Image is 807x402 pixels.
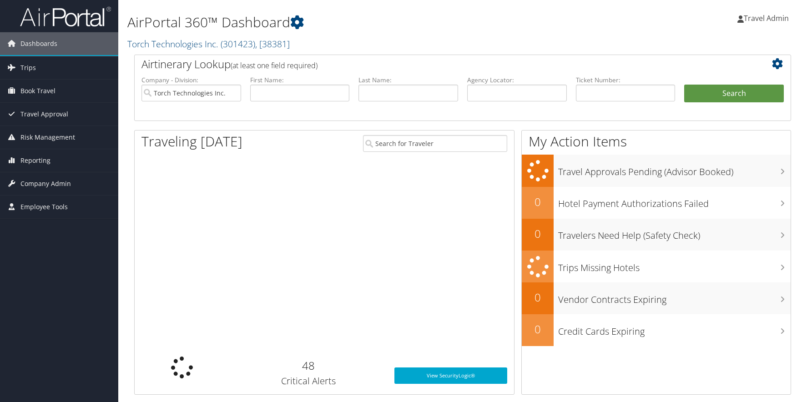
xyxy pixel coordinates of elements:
label: Ticket Number: [576,75,676,85]
a: 0Travelers Need Help (Safety Check) [522,219,791,251]
h2: 0 [522,290,554,305]
h1: Traveling [DATE] [141,132,242,151]
span: Reporting [20,149,50,172]
span: Trips [20,56,36,79]
h3: Critical Alerts [237,375,381,387]
h3: Hotel Payment Authorizations Failed [558,193,791,210]
span: , [ 38381 ] [255,38,290,50]
button: Search [684,85,784,103]
a: Trips Missing Hotels [522,251,791,283]
span: ( 301423 ) [221,38,255,50]
h1: My Action Items [522,132,791,151]
label: Agency Locator: [467,75,567,85]
h3: Credit Cards Expiring [558,321,791,338]
a: 0Credit Cards Expiring [522,314,791,346]
input: Search for Traveler [363,135,508,152]
a: 0Vendor Contracts Expiring [522,282,791,314]
a: View SecurityLogic® [394,367,507,384]
h1: AirPortal 360™ Dashboard [127,13,575,32]
span: Company Admin [20,172,71,195]
h3: Travel Approvals Pending (Advisor Booked) [558,161,791,178]
img: airportal-logo.png [20,6,111,27]
h2: 0 [522,322,554,337]
h2: 0 [522,194,554,210]
span: (at least one field required) [231,60,318,70]
label: Company - Division: [141,75,241,85]
h2: Airtinerary Lookup [141,56,729,72]
label: First Name: [250,75,350,85]
label: Last Name: [358,75,458,85]
a: Travel Approvals Pending (Advisor Booked) [522,155,791,187]
h3: Trips Missing Hotels [558,257,791,274]
span: Dashboards [20,32,57,55]
a: Torch Technologies Inc. [127,38,290,50]
a: 0Hotel Payment Authorizations Failed [522,187,791,219]
span: Risk Management [20,126,75,149]
h3: Travelers Need Help (Safety Check) [558,225,791,242]
span: Travel Admin [744,13,789,23]
h2: 48 [237,358,381,373]
span: Travel Approval [20,103,68,126]
h3: Vendor Contracts Expiring [558,289,791,306]
span: Employee Tools [20,196,68,218]
h2: 0 [522,226,554,241]
a: Travel Admin [737,5,798,32]
span: Book Travel [20,80,55,102]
